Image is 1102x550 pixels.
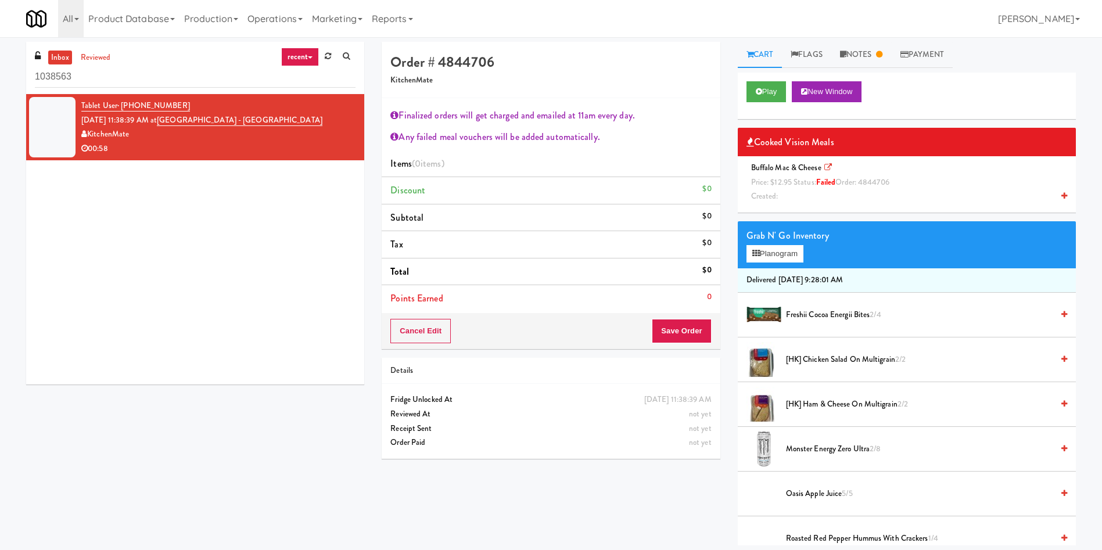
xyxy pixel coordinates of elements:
div: Any failed meal vouchers will be added automatically. [390,128,711,146]
span: Freshii Cocoa Energii Bites [786,308,1053,322]
div: Monster Energy Zero Ultra2/8 [781,442,1067,456]
span: Tax [390,238,403,251]
span: Created: [751,190,778,202]
span: Roasted Red Pepper Hummus with Crackers [786,531,1053,546]
div: Buffalo Mac & Cheese Price: $12.95 Status:failedOrder: 4844706Created: [746,161,1067,204]
h5: KitchenMate [390,76,711,85]
span: (0 ) [412,157,444,170]
div: [HK] Chicken Salad on Multigrain2/2 [781,353,1067,367]
div: [HK] Ham & Cheese on Multigrain2/2 [781,397,1067,412]
a: [GEOGRAPHIC_DATA] - [GEOGRAPHIC_DATA] [157,114,322,126]
div: $0 [702,182,711,196]
div: Oasis Apple Juice5/5 [781,487,1067,501]
div: Fridge Unlocked At [390,393,711,407]
li: Tablet User· [PHONE_NUMBER][DATE] 11:38:39 AM at[GEOGRAPHIC_DATA] - [GEOGRAPHIC_DATA]KitchenMate0... [26,94,364,160]
ng-pluralize: items [421,157,441,170]
a: Payment [892,42,953,68]
span: · [PHONE_NUMBER] [117,100,190,111]
div: 0 [707,290,712,304]
div: Order Paid [390,436,711,450]
span: [HK] Chicken Salad on Multigrain [786,353,1053,367]
div: Grab N' Go Inventory [746,227,1067,245]
button: Save Order [652,319,711,343]
a: Flags [782,42,831,68]
span: Price: $12.95 Status: Order: 4844706 [751,177,889,188]
button: Planogram [746,245,803,263]
div: 00:58 [81,142,356,156]
span: Discount [390,184,425,197]
span: Points Earned [390,292,443,305]
span: 1/4 [928,533,938,544]
span: not yet [689,437,712,448]
div: Freshii Cocoa Energii Bites2/4 [781,308,1067,322]
span: not yet [689,408,712,419]
span: Total [390,265,409,278]
div: $0 [702,209,711,224]
a: Notes [831,42,892,68]
span: Oasis Apple Juice [786,487,1053,501]
div: [DATE] 11:38:39 AM [644,393,712,407]
span: not yet [689,423,712,434]
span: 2/2 [898,398,908,409]
span: [DATE] 11:38:39 AM at [81,114,157,125]
div: Details [390,364,711,378]
div: $0 [702,236,711,250]
div: Receipt Sent [390,422,711,436]
div: Roasted Red Pepper Hummus with Crackers1/4 [781,531,1067,546]
span: Buffalo Mac & Cheese [746,162,898,202]
div: Finalized orders will get charged and emailed at 11am every day. [390,107,711,124]
button: New Window [792,81,862,102]
a: inbox [48,51,72,65]
div: Reviewed At [390,407,711,422]
button: Cancel Edit [390,319,451,343]
img: Micromart [26,9,46,29]
li: Delivered [DATE] 9:28:01 AM [738,268,1076,293]
span: 2/2 [895,354,906,365]
span: 5/5 [842,488,852,499]
span: failed [816,177,836,188]
div: $0 [702,263,711,278]
a: Cart [738,42,782,68]
span: Cooked Vision Meals [746,134,834,151]
span: 2/8 [870,443,881,454]
span: Items [390,157,444,170]
a: recent [281,48,320,66]
input: Search vision orders [35,66,356,88]
a: reviewed [78,51,114,65]
span: Subtotal [390,211,423,224]
button: Play [746,81,787,102]
span: Monster Energy Zero Ultra [786,442,1053,456]
div: KitchenMate [81,127,356,142]
span: 2/4 [870,309,881,320]
a: Tablet User· [PHONE_NUMBER] [81,100,190,112]
span: [HK] Ham & Cheese on Multigrain [786,397,1053,412]
h4: Order # 4844706 [390,55,711,70]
